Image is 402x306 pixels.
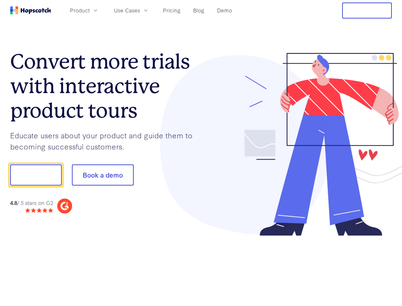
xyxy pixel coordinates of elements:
button: Product [66,5,102,16]
span: Product [70,6,90,14]
a: Demo [215,5,235,16]
span: Use Cases [114,6,140,14]
a: Pricing [160,5,183,16]
strong: 4.8 [10,199,17,206]
h1: Convert more trials with interactive product tours [10,49,201,123]
div: / 5 stars on G2 [10,199,53,207]
a: Blog [191,5,207,16]
button: Free Trial [342,3,392,18]
button: Show me! [10,164,62,186]
button: Book a demo [72,164,134,186]
p: Educate users about your product and guide them to becoming successful customers. [10,130,201,152]
a: Home [10,6,51,14]
button: Use Cases [110,5,153,16]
